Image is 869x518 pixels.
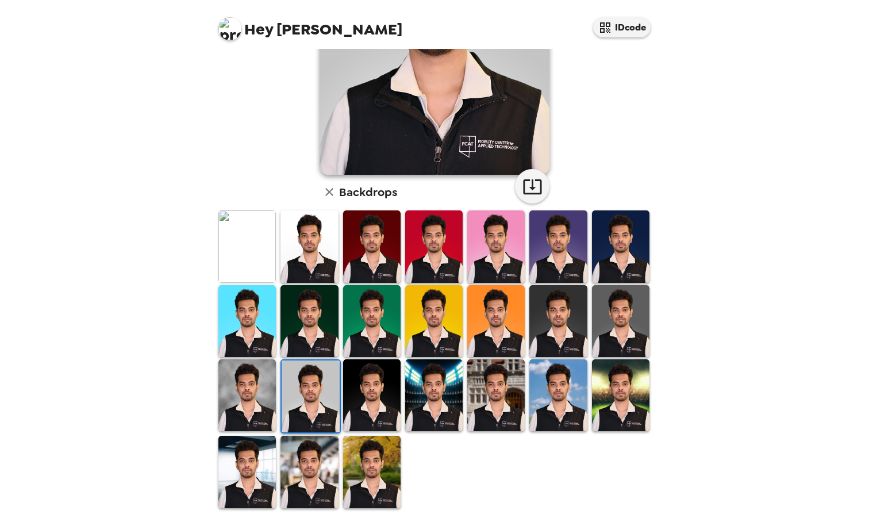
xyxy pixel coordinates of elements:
[339,183,397,201] h6: Backdrops
[244,19,273,40] span: Hey
[593,17,651,37] button: IDcode
[218,17,241,40] img: profile pic
[218,210,276,282] img: Original
[218,11,402,37] span: [PERSON_NAME]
